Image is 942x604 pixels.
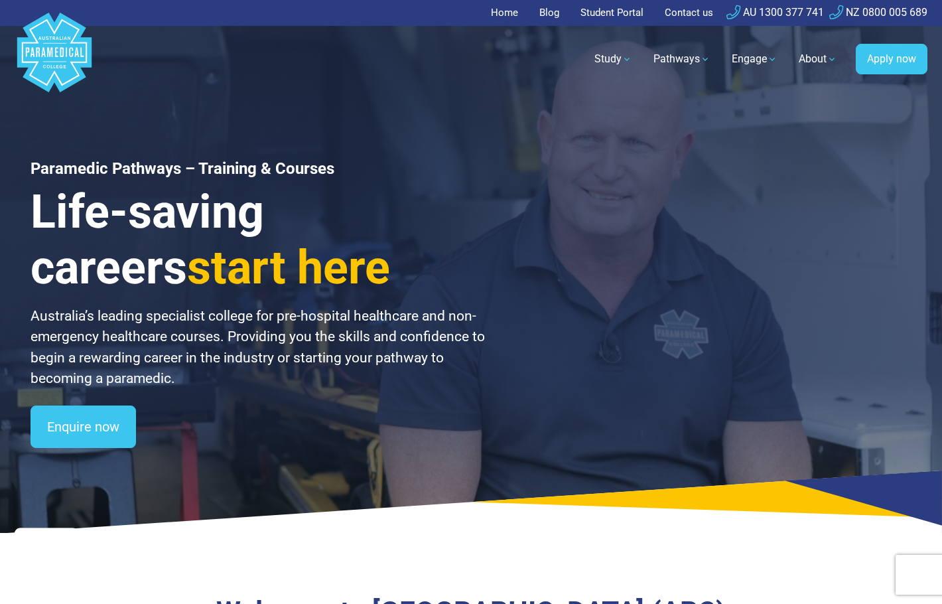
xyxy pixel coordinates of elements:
[31,306,487,390] p: Australia’s leading specialist college for pre-hospital healthcare and non-emergency healthcare c...
[724,40,785,78] a: Engage
[31,159,487,179] h1: Paramedic Pathways – Training & Courses
[726,6,824,19] a: AU 1300 377 741
[791,40,845,78] a: About
[829,6,927,19] a: NZ 0800 005 689
[586,40,640,78] a: Study
[15,26,94,93] a: Australian Paramedical College
[187,240,390,295] span: start here
[645,40,718,78] a: Pathways
[856,44,927,74] a: Apply now
[31,184,487,295] h3: Life-saving careers
[31,406,136,448] a: Enquire now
